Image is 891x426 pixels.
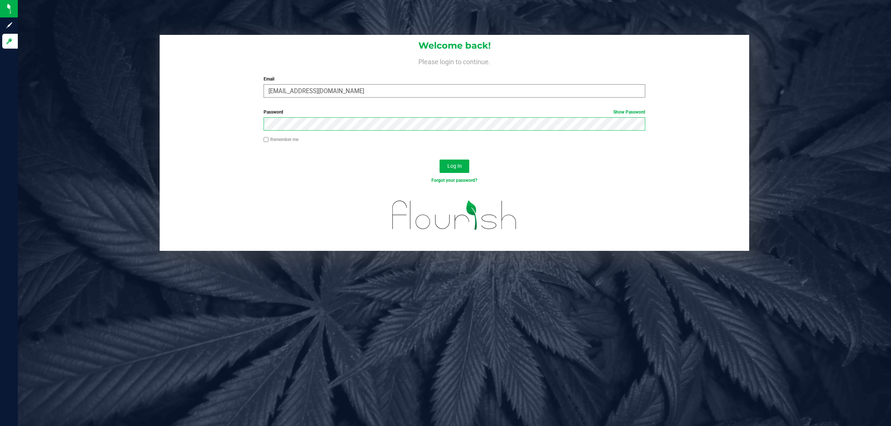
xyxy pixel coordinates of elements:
[6,22,13,29] inline-svg: Sign up
[264,109,283,115] span: Password
[431,178,477,183] a: Forgot your password?
[381,191,528,239] img: flourish_logo.svg
[447,163,462,169] span: Log In
[264,137,269,142] input: Remember me
[160,41,749,50] h1: Welcome back!
[613,109,645,115] a: Show Password
[264,136,298,143] label: Remember me
[160,56,749,65] h4: Please login to continue.
[264,76,646,82] label: Email
[6,37,13,45] inline-svg: Log in
[440,160,469,173] button: Log In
